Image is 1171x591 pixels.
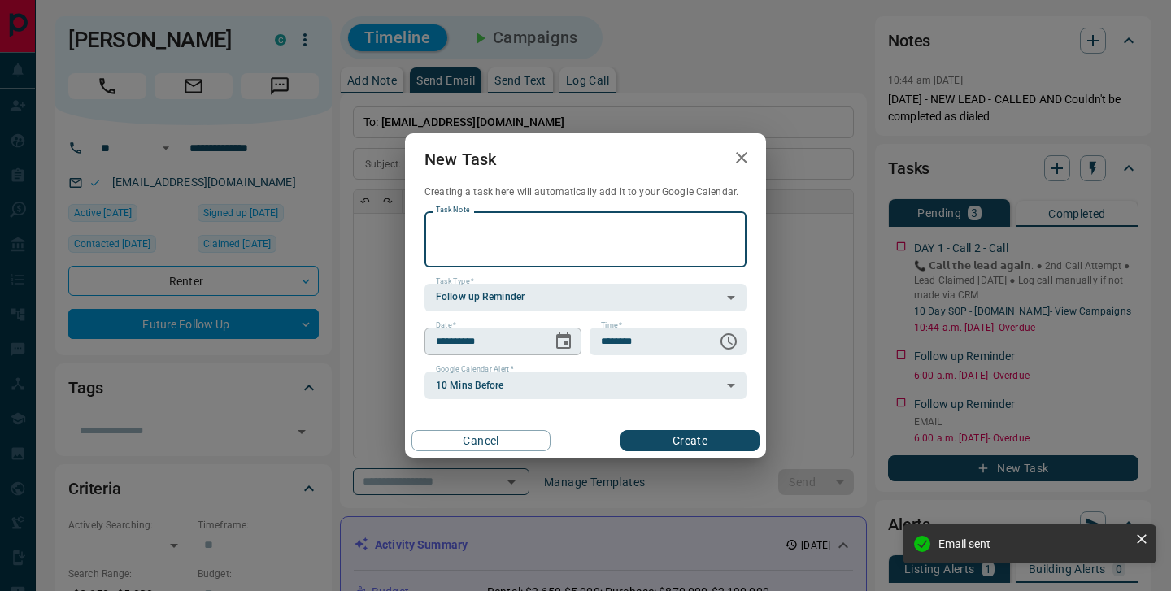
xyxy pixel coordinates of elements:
[424,372,747,399] div: 10 Mins Before
[436,364,514,375] label: Google Calendar Alert
[938,537,1129,550] div: Email sent
[436,276,474,287] label: Task Type
[436,205,469,215] label: Task Note
[405,133,516,185] h2: New Task
[424,284,747,311] div: Follow up Reminder
[411,430,551,451] button: Cancel
[424,185,747,199] p: Creating a task here will automatically add it to your Google Calendar.
[620,430,760,451] button: Create
[547,325,580,358] button: Choose date, selected date is Sep 16, 2025
[712,325,745,358] button: Choose time, selected time is 6:00 AM
[601,320,622,331] label: Time
[436,320,456,331] label: Date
